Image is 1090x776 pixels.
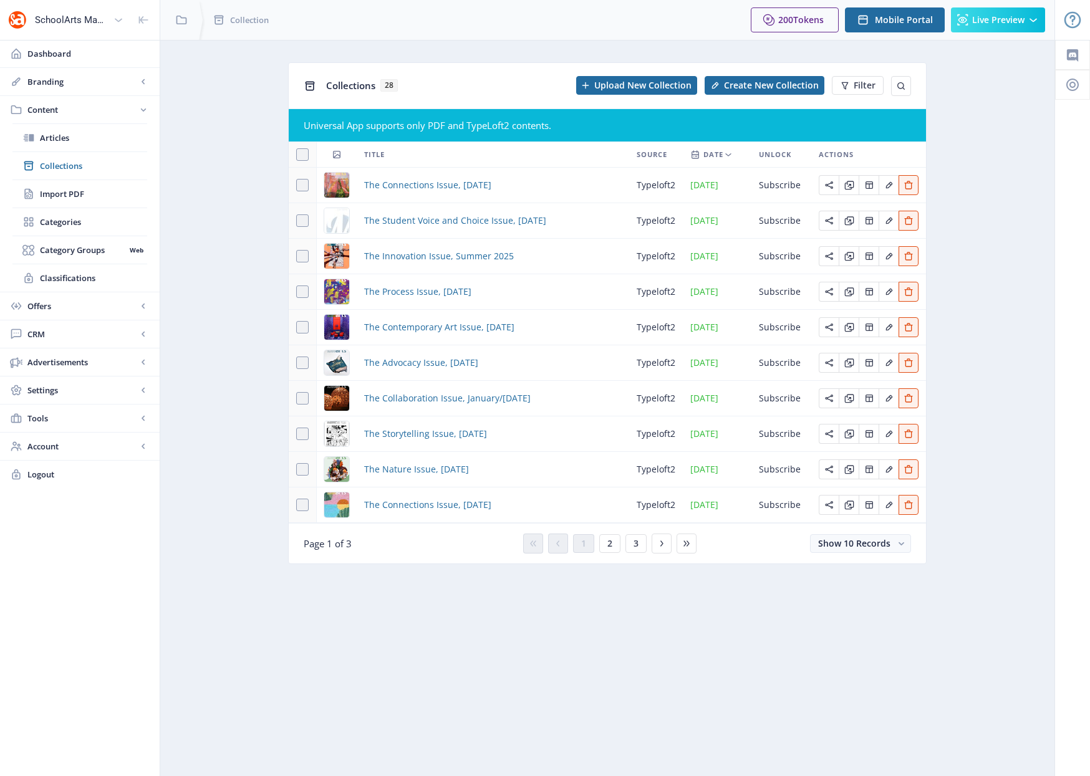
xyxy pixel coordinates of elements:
a: Edit page [879,285,899,297]
span: Create New Collection [724,80,819,90]
td: typeloft2 [629,168,683,203]
span: Collections [326,79,375,92]
td: typeloft2 [629,239,683,274]
span: 28 [380,79,398,92]
span: Account [27,440,137,453]
a: The Innovation Issue, Summer 2025 [364,249,514,264]
a: The Advocacy Issue, [DATE] [364,355,478,370]
td: Subscribe [751,239,811,274]
td: [DATE] [683,487,751,523]
a: Edit page [819,356,839,368]
td: typeloft2 [629,203,683,239]
a: Edit page [879,249,899,261]
img: 784aec82-15c6-4f83-95ee-af48e2a7852c.png [324,457,349,482]
td: typeloft2 [629,345,683,381]
td: Subscribe [751,416,811,452]
a: Edit page [859,391,879,403]
a: Articles [12,124,147,151]
a: Edit page [839,178,859,190]
td: [DATE] [683,168,751,203]
a: Edit page [839,214,859,226]
span: Mobile Portal [875,15,933,25]
td: Subscribe [751,274,811,310]
a: Edit page [859,285,879,297]
a: The Nature Issue, [DATE] [364,462,469,477]
button: 2 [599,534,620,553]
td: typeloft2 [629,274,683,310]
a: Edit page [899,391,919,403]
td: Subscribe [751,168,811,203]
a: Category GroupsWeb [12,236,147,264]
img: cover.jpg [324,208,349,233]
a: Edit page [859,178,879,190]
button: Filter [832,76,884,95]
app-collection-view: Collections [288,62,927,564]
a: Edit page [879,356,899,368]
td: [DATE] [683,345,751,381]
a: Edit page [859,249,879,261]
a: Edit page [839,356,859,368]
img: 15ad045d-8524-468b-a0de-1f00bc134e43.png [324,173,349,198]
span: Filter [854,80,875,90]
button: Show 10 Records [810,534,911,553]
td: [DATE] [683,310,751,345]
span: Branding [27,75,137,88]
span: Articles [40,132,147,144]
a: Edit page [819,320,839,332]
a: Edit page [899,320,919,332]
a: Edit page [819,214,839,226]
a: Edit page [879,498,899,510]
span: Dashboard [27,47,150,60]
a: The Contemporary Art Issue, [DATE] [364,320,514,335]
a: Edit page [819,391,839,403]
td: Subscribe [751,345,811,381]
span: Show 10 Records [818,537,890,549]
a: Edit page [899,498,919,510]
td: [DATE] [683,381,751,416]
td: typeloft2 [629,416,683,452]
span: Tokens [793,14,824,26]
nb-badge: Web [125,244,147,256]
span: Classifications [40,272,147,284]
a: Classifications [12,264,147,292]
a: The Storytelling Issue, [DATE] [364,426,487,441]
a: The Collaboration Issue, January/[DATE] [364,391,531,406]
a: Edit page [879,320,899,332]
a: Edit page [839,285,859,297]
td: Subscribe [751,452,811,487]
td: typeloft2 [629,452,683,487]
button: 1 [573,534,594,553]
a: The Connections Issue, [DATE] [364,497,491,512]
span: Actions [819,147,854,162]
span: Page 1 of 3 [304,537,352,550]
a: Edit page [859,356,879,368]
button: Upload New Collection [576,76,697,95]
td: typeloft2 [629,487,683,523]
a: Edit page [899,249,919,261]
a: Edit page [899,285,919,297]
a: Edit page [899,356,919,368]
button: Mobile Portal [845,7,945,32]
span: CRM [27,328,137,340]
a: Edit page [839,391,859,403]
img: 25e7b029-8912-40f9-bdfa-ba5e0f209b25.png [324,421,349,446]
a: The Connections Issue, [DATE] [364,178,491,193]
td: typeloft2 [629,310,683,345]
div: SchoolArts Magazine [35,6,109,34]
a: Categories [12,208,147,236]
button: 3 [625,534,647,553]
td: [DATE] [683,416,751,452]
span: Tools [27,412,137,424]
img: properties.app_icon.png [7,10,27,30]
span: Categories [40,216,147,228]
a: Edit page [859,498,879,510]
span: Collection [230,14,269,26]
td: typeloft2 [629,381,683,416]
a: Edit page [859,427,879,439]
